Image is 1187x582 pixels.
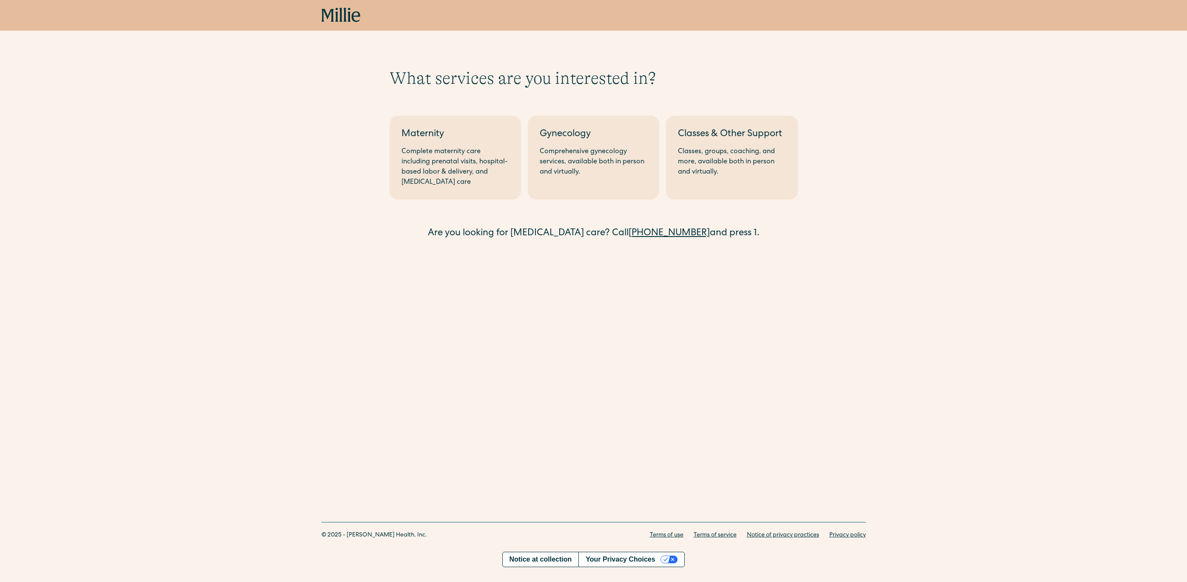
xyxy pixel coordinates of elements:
[528,116,659,200] a: GynecologyComprehensive gynecology services, available both in person and virtually.
[390,68,798,88] h1: What services are you interested in?
[322,531,427,540] div: © 2025 - [PERSON_NAME] Health, Inc.
[390,227,798,241] div: Are you looking for [MEDICAL_DATA] care? Call and press 1.
[540,128,647,142] div: Gynecology
[650,531,683,540] a: Terms of use
[401,147,509,188] div: Complete maternity care including prenatal visits, hospital-based labor & delivery, and [MEDICAL_...
[629,229,710,238] a: [PHONE_NUMBER]
[666,116,797,200] a: Classes & Other SupportClasses, groups, coaching, and more, available both in person and virtually.
[678,147,786,177] div: Classes, groups, coaching, and more, available both in person and virtually.
[829,531,866,540] a: Privacy policy
[540,147,647,177] div: Comprehensive gynecology services, available both in person and virtually.
[578,552,684,567] button: Your Privacy Choices
[401,128,509,142] div: Maternity
[747,531,819,540] a: Notice of privacy practices
[694,531,737,540] a: Terms of service
[503,552,579,567] a: Notice at collection
[678,128,786,142] div: Classes & Other Support
[390,116,521,200] a: MaternityComplete maternity care including prenatal visits, hospital-based labor & delivery, and ...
